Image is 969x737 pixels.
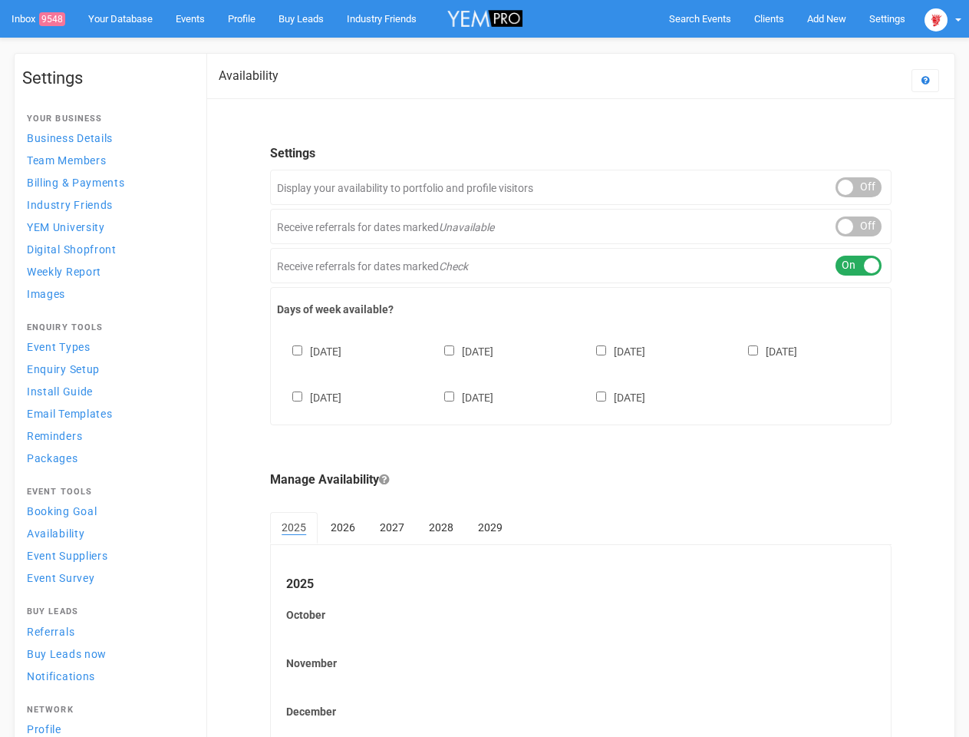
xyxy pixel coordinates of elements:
em: Unavailable [439,221,494,233]
label: [DATE] [733,342,797,359]
span: Business Details [27,132,113,144]
a: Availability [22,523,191,544]
a: 2026 [319,512,367,543]
em: Check [439,260,468,273]
label: [DATE] [277,388,341,405]
div: Display your availability to portfolio and profile visitors [270,170,892,205]
a: 2029 [466,512,514,543]
span: Reminders [27,430,82,442]
h2: Availability [219,69,279,83]
span: Event Suppliers [27,550,108,562]
span: Images [27,288,65,300]
a: Business Details [22,127,191,148]
label: [DATE] [429,388,493,405]
a: Billing & Payments [22,172,191,193]
input: [DATE] [444,392,454,402]
span: Billing & Payments [27,177,125,189]
input: [DATE] [292,345,302,355]
a: 2025 [270,512,318,544]
label: [DATE] [277,342,341,359]
a: Booking Goal [22,501,191,521]
input: [DATE] [444,345,454,355]
span: Email Templates [27,408,113,420]
span: Event Types [27,341,91,353]
label: October [286,607,875,623]
a: Install Guide [22,381,191,402]
legend: Manage Availability [270,471,892,489]
legend: 2025 [286,576,875,593]
a: Weekly Report [22,261,191,282]
a: Notifications [22,666,191,686]
a: Buy Leads now [22,643,191,664]
label: [DATE] [429,342,493,359]
a: 2028 [417,512,465,543]
a: Digital Shopfront [22,239,191,259]
span: Booking Goal [27,505,97,517]
h4: Your Business [27,114,186,124]
a: Referrals [22,621,191,642]
a: Event Survey [22,567,191,588]
span: Team Members [27,154,106,167]
span: Notifications [27,670,95,682]
input: [DATE] [292,392,302,402]
h4: Network [27,706,186,715]
legend: Settings [270,145,892,163]
span: Digital Shopfront [27,243,117,256]
h4: Buy Leads [27,607,186,616]
label: December [286,704,875,719]
img: open-uri20250107-2-1pbi2ie [925,8,948,31]
a: YEM University [22,216,191,237]
a: Enquiry Setup [22,359,191,379]
a: Images [22,283,191,304]
a: Email Templates [22,403,191,424]
input: [DATE] [596,392,606,402]
span: Clients [754,13,784,25]
span: YEM University [27,221,105,233]
label: Days of week available? [277,302,885,317]
div: Receive referrals for dates marked [270,248,892,283]
label: November [286,656,875,671]
a: Event Suppliers [22,545,191,566]
h4: Event Tools [27,487,186,497]
span: 9548 [39,12,65,26]
div: Receive referrals for dates marked [270,209,892,244]
a: 2027 [368,512,416,543]
span: Search Events [669,13,731,25]
a: Team Members [22,150,191,170]
span: Enquiry Setup [27,363,100,375]
label: [DATE] [581,388,645,405]
span: Weekly Report [27,266,101,278]
input: [DATE] [748,345,758,355]
span: Event Survey [27,572,94,584]
a: Packages [22,448,191,468]
span: Availability [27,527,84,540]
span: Add New [807,13,846,25]
a: Event Types [22,336,191,357]
input: [DATE] [596,345,606,355]
a: Industry Friends [22,194,191,215]
span: Packages [27,452,78,464]
label: [DATE] [581,342,645,359]
h4: Enquiry Tools [27,323,186,332]
h1: Settings [22,69,191,88]
a: Reminders [22,425,191,446]
span: Install Guide [27,385,93,398]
